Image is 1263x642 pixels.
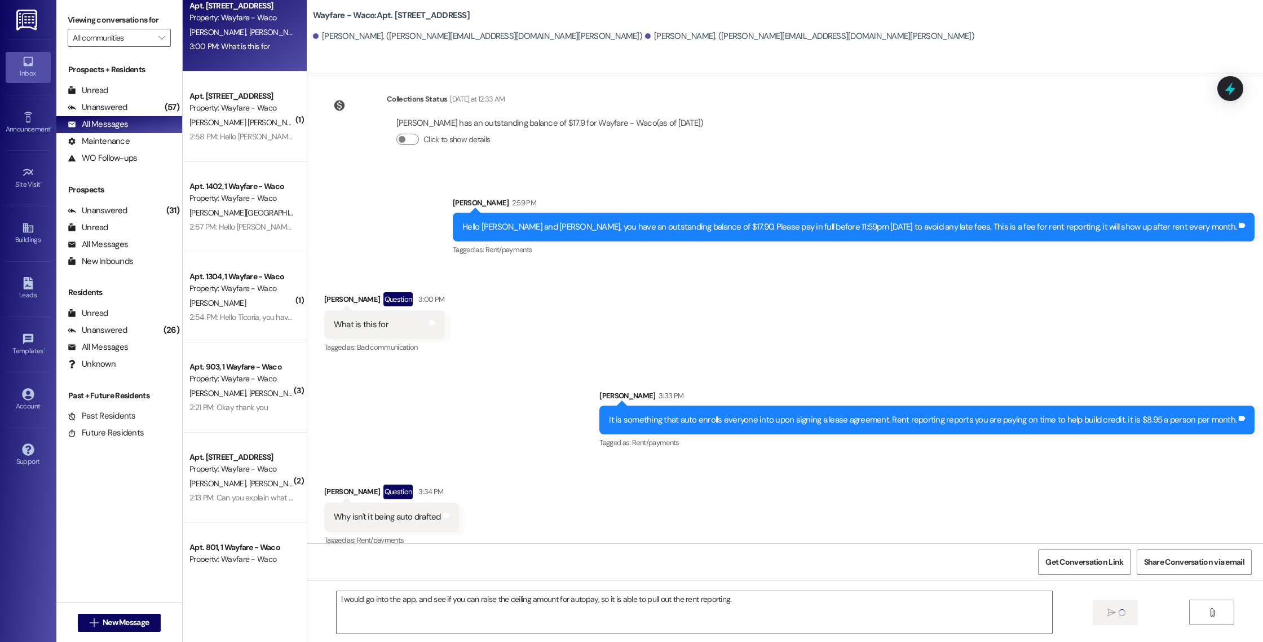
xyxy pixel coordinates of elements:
div: Maintenance [68,135,130,147]
span: [PERSON_NAME] [189,478,249,489]
div: [PERSON_NAME] has an outstanding balance of $17.9 for Wayfare - Waco (as of [DATE]) [396,117,704,129]
div: Residents [56,287,182,298]
span: Bad communication [357,342,418,352]
div: Past + Future Residents [56,390,182,402]
div: All Messages [68,118,128,130]
span: [PERSON_NAME] [189,27,249,37]
a: Templates • [6,329,51,360]
div: Property: Wayfare - Waco [189,192,294,204]
div: Prospects + Residents [56,64,182,76]
div: New Inbounds [68,256,133,267]
div: Why isn't it being auto drafted [334,511,441,523]
span: [PERSON_NAME] [189,298,246,308]
div: 2:57 PM: Hello [PERSON_NAME], you have an outstanding balance of $24.38. Please pay in full befor... [189,222,643,232]
input: All communities [73,29,153,47]
div: Tagged as: [324,339,445,355]
span: Rent/payments [357,535,404,545]
span: Rent/payments [485,245,533,254]
div: It is something that auto enrolls everyone into upon signing a lease agreement. Rent reporting re... [609,414,1236,426]
div: Question [383,292,413,306]
div: Unanswered [68,205,127,217]
div: (26) [161,322,182,339]
span: Rent/payments [632,438,679,447]
span: [PERSON_NAME] [249,388,305,398]
div: Property: Wayfare - Waco [189,553,294,565]
div: [PERSON_NAME] [324,292,445,310]
div: 2:54 PM: Hello Ticoria, you have an outstanding balance of $1,866.95. Please pay in full before 1... [189,312,617,322]
div: [PERSON_NAME]. ([PERSON_NAME][EMAIL_ADDRESS][DOMAIN_NAME][PERSON_NAME]) [645,30,974,42]
span: Get Conversation Link [1045,556,1123,568]
div: [PERSON_NAME]. ([PERSON_NAME][EMAIL_ADDRESS][DOMAIN_NAME][PERSON_NAME]) [313,30,642,42]
a: Support [6,440,51,470]
span: Share Conversation via email [1144,556,1244,568]
div: Property: Wayfare - Waco [189,463,294,475]
div: Unknown [68,358,116,370]
textarea: I would go into the app, and see if you can raise the ceiling amount for autopay, so it is able t... [337,591,1052,634]
div: Unread [68,85,108,96]
span: [PERSON_NAME] [189,388,249,398]
div: [PERSON_NAME] [599,390,1255,406]
div: Property: Wayfare - Waco [189,102,294,114]
div: 3:34 PM [416,486,443,498]
div: Apt. 801, 1 Wayfare - Waco [189,542,294,553]
div: Hello [PERSON_NAME] and [PERSON_NAME], you have an outstanding balance of $17.90. Please pay in f... [462,221,1236,233]
div: (31) [164,202,182,219]
b: Wayfare - Waco: Apt. [STREET_ADDRESS] [313,10,470,21]
label: Viewing conversations for [68,11,171,29]
div: 2:58 PM: Hello [PERSON_NAME], you have an outstanding balance of $8.95. Please pay in full before... [189,131,863,142]
div: All Messages [68,239,128,250]
div: [PERSON_NAME] [453,197,1255,213]
div: Property: Wayfare - Waco [189,373,294,385]
div: What is this for [334,319,388,331]
div: Apt. [STREET_ADDRESS] [189,90,294,102]
div: 3:33 PM [656,390,683,402]
div: Unanswered [68,324,127,336]
div: Tagged as: [324,532,459,548]
div: Unanswered [68,102,127,113]
div: Unread [68,222,108,234]
a: Site Visit • [6,163,51,194]
span: [PERSON_NAME] [PERSON_NAME] [189,117,304,127]
i:  [158,33,165,42]
div: Prospects [56,184,182,196]
span: • [41,179,42,187]
a: Buildings [6,218,51,249]
div: Question [383,485,413,499]
span: [PERSON_NAME] [249,27,305,37]
div: 2:59 PM [509,197,536,209]
div: [PERSON_NAME] [324,485,459,503]
div: Apt. 1304, 1 Wayfare - Waco [189,271,294,283]
div: 2:13 PM: Can you explain what a rent reporting fee is? [189,493,362,503]
a: Inbox [6,52,51,82]
button: New Message [78,614,161,632]
a: Account [6,385,51,415]
div: 2:21 PM: Okay thank you [189,402,268,412]
button: Get Conversation Link [1038,549,1130,575]
i:  [90,618,98,627]
div: Apt. [STREET_ADDRESS] [189,451,294,463]
span: [PERSON_NAME][GEOGRAPHIC_DATA] [189,208,317,218]
div: Tagged as: [453,241,1255,258]
div: 3:00 PM [416,293,444,305]
div: Future Residents [68,427,144,439]
div: Collections Status [387,93,447,105]
div: WO Follow-ups [68,152,137,164]
span: • [43,345,45,353]
a: Leads [6,274,51,304]
span: • [50,124,52,131]
div: Apt. 1402, 1 Wayfare - Waco [189,181,294,192]
div: (57) [162,99,182,116]
button: Share Conversation via email [1137,549,1252,575]
div: 3:00 PM: What is this for [189,41,270,51]
div: Past Residents [68,410,136,422]
div: All Messages [68,341,128,353]
span: New Message [103,617,149,628]
div: Unread [68,307,108,319]
div: Tagged as: [599,434,1255,451]
label: Click to show details [423,134,490,146]
i:  [1208,608,1216,617]
div: Property: Wayfare - Waco [189,283,294,294]
span: [PERSON_NAME] [249,478,305,489]
img: ResiDesk Logo [16,10,39,30]
div: Property: Wayfare - Waco [189,12,294,24]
